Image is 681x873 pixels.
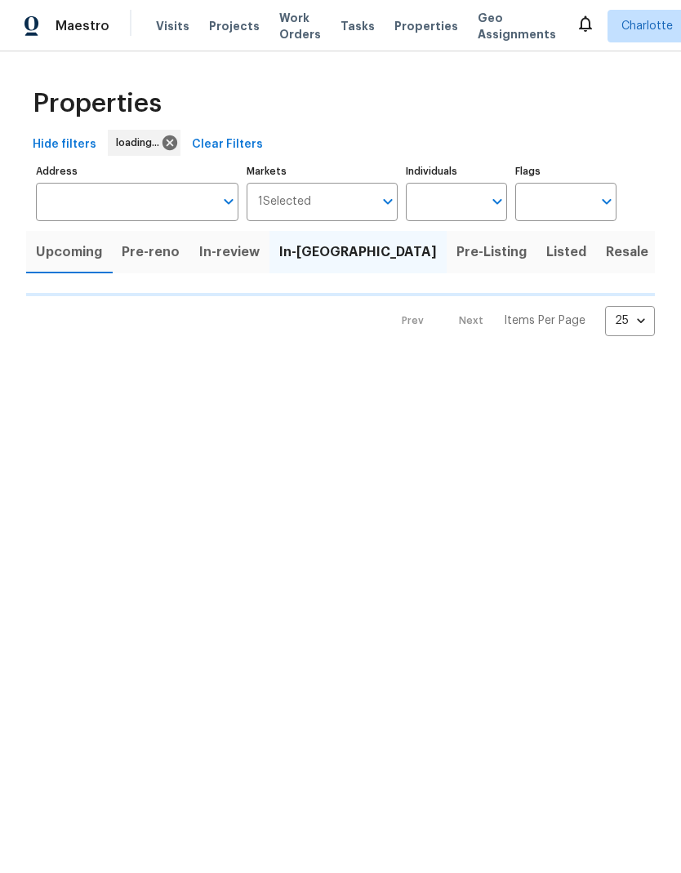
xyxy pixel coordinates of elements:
[217,190,240,213] button: Open
[340,20,375,32] span: Tasks
[258,195,311,209] span: 1 Selected
[456,241,527,264] span: Pre-Listing
[376,190,399,213] button: Open
[26,130,103,160] button: Hide filters
[386,306,655,336] nav: Pagination Navigation
[394,18,458,34] span: Properties
[606,241,648,264] span: Resale
[108,130,180,156] div: loading...
[595,190,618,213] button: Open
[621,18,673,34] span: Charlotte
[209,18,260,34] span: Projects
[33,135,96,155] span: Hide filters
[56,18,109,34] span: Maestro
[36,166,238,176] label: Address
[406,166,507,176] label: Individuals
[192,135,263,155] span: Clear Filters
[36,241,102,264] span: Upcoming
[199,241,260,264] span: In-review
[247,166,398,176] label: Markets
[279,241,437,264] span: In-[GEOGRAPHIC_DATA]
[546,241,586,264] span: Listed
[185,130,269,160] button: Clear Filters
[122,241,180,264] span: Pre-reno
[515,166,616,176] label: Flags
[33,95,162,112] span: Properties
[486,190,509,213] button: Open
[605,299,655,342] div: 25
[156,18,189,34] span: Visits
[116,135,166,151] span: loading...
[279,10,321,42] span: Work Orders
[478,10,556,42] span: Geo Assignments
[504,312,585,329] p: Items Per Page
